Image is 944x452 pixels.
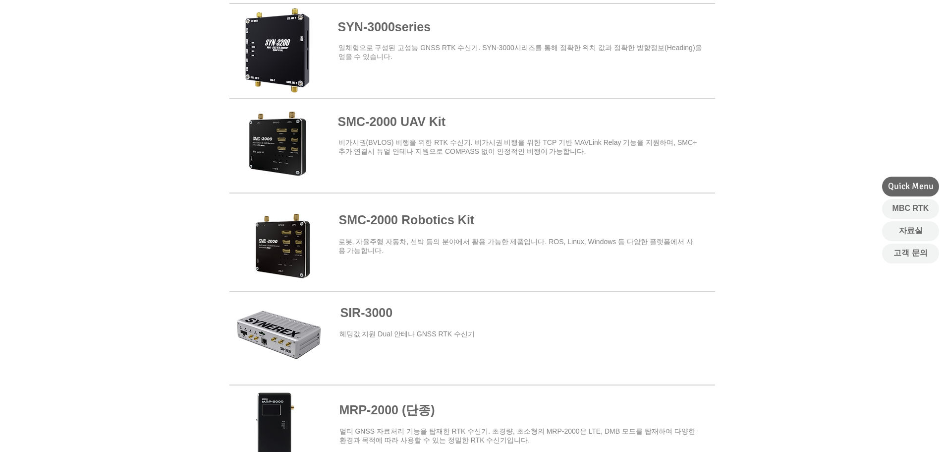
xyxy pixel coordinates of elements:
a: ​헤딩값 지원 Dual 안테나 GNSS RTK 수신기 [339,330,475,338]
iframe: Wix Chat [761,139,944,452]
a: SIR-3000 [340,306,393,320]
span: ​비가시권(BVLOS) 비행을 위한 RTK 수신기. 비가시권 비행을 위한 TCP 기반 MAVLink Relay 기능을 지원하며, SMC+ 추가 연결시 듀얼 안테나 지원으로 C... [338,138,697,155]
